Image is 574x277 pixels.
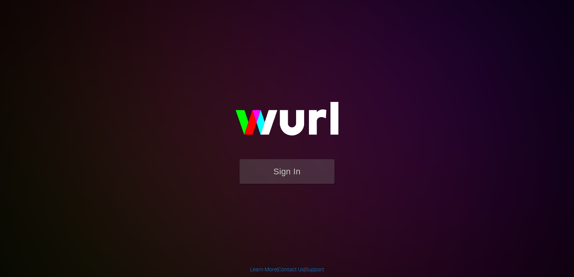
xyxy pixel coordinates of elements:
[250,266,277,272] a: Learn More
[211,86,363,159] img: wurl-logo-on-black-223613ac3d8ba8fe6dc639794a292ebdb59501304c7dfd60c99c58986ef67473.svg
[250,266,324,273] div: | |
[278,266,304,272] a: Contact Us
[305,266,324,272] a: Support
[240,159,334,184] button: Sign In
